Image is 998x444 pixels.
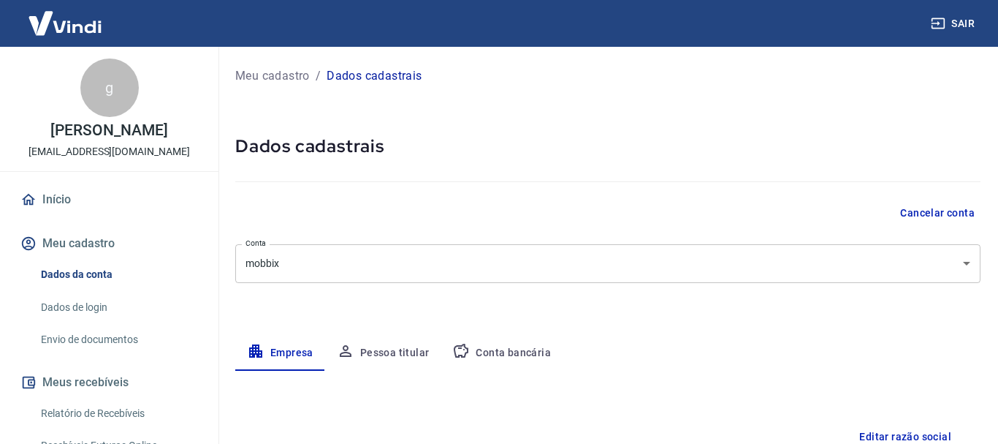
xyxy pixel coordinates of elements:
[441,336,563,371] button: Conta bancária
[50,123,167,138] p: [PERSON_NAME]
[18,1,113,45] img: Vindi
[894,200,980,227] button: Cancelar conta
[316,67,321,85] p: /
[235,244,980,283] div: mobbix
[928,10,980,37] button: Sair
[35,399,201,429] a: Relatório de Recebíveis
[35,325,201,355] a: Envio de documentos
[327,67,422,85] p: Dados cadastrais
[18,184,201,216] a: Início
[35,293,201,323] a: Dados de login
[235,135,980,158] h5: Dados cadastrais
[28,144,190,159] p: [EMAIL_ADDRESS][DOMAIN_NAME]
[18,366,201,399] button: Meus recebíveis
[245,238,266,249] label: Conta
[18,227,201,260] button: Meu cadastro
[235,336,325,371] button: Empresa
[235,67,310,85] a: Meu cadastro
[35,260,201,290] a: Dados da conta
[80,59,139,117] div: g
[325,336,441,371] button: Pessoa titular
